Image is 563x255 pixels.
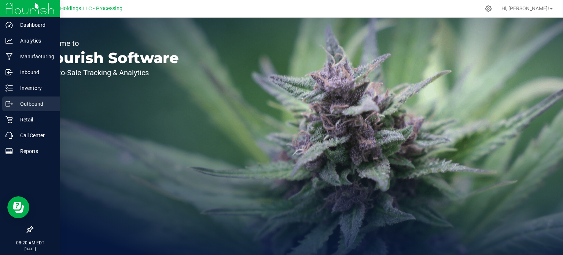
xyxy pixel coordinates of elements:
inline-svg: Analytics [5,37,13,44]
p: Dashboard [13,21,57,29]
inline-svg: Retail [5,116,13,123]
inline-svg: Manufacturing [5,53,13,60]
inline-svg: Inbound [5,69,13,76]
p: Outbound [13,99,57,108]
inline-svg: Reports [5,147,13,155]
p: Inventory [13,84,57,92]
p: Call Center [13,131,57,140]
inline-svg: Dashboard [5,21,13,29]
p: Analytics [13,36,57,45]
p: Retail [13,115,57,124]
span: Hi, [PERSON_NAME]! [501,6,549,11]
p: [DATE] [3,246,57,252]
inline-svg: Call Center [5,132,13,139]
p: Welcome to [40,40,179,47]
inline-svg: Outbound [5,100,13,108]
p: Flourish Software [40,51,179,65]
p: Seed-to-Sale Tracking & Analytics [40,69,179,76]
p: Manufacturing [13,52,57,61]
p: Reports [13,147,57,156]
p: 08:20 AM EDT [3,240,57,246]
iframe: Resource center [7,196,29,218]
p: Inbound [13,68,57,77]
inline-svg: Inventory [5,84,13,92]
div: Manage settings [484,5,493,12]
span: Riviera Creek Holdings LLC - Processing [27,6,122,12]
